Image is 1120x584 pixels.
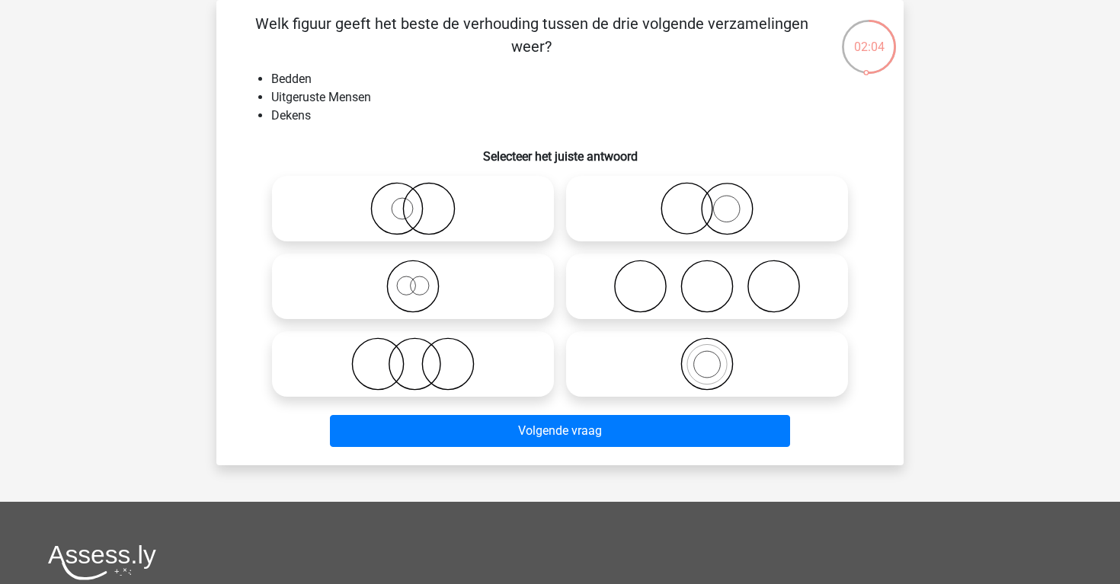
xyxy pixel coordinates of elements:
p: Welk figuur geeft het beste de verhouding tussen de drie volgende verzamelingen weer? [241,12,822,58]
li: Bedden [271,70,879,88]
li: Dekens [271,107,879,125]
div: 02:04 [840,18,898,56]
img: Assessly logo [48,544,156,580]
li: Uitgeruste Mensen [271,88,879,107]
h6: Selecteer het juiste antwoord [241,137,879,164]
button: Volgende vraag [330,415,791,447]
